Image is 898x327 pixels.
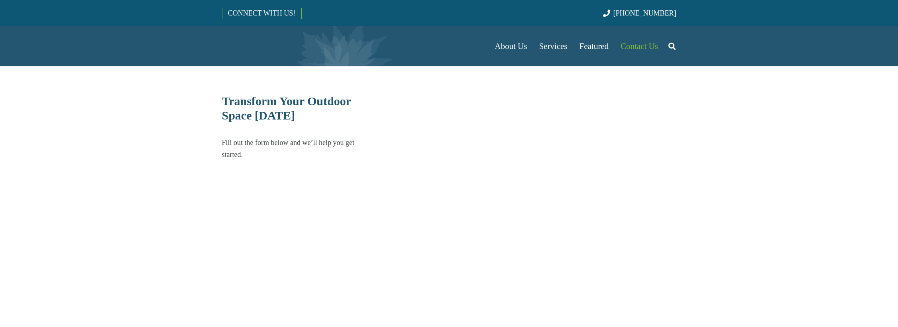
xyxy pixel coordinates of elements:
[222,30,354,62] a: Borst-Logo
[533,26,573,66] a: Services
[664,36,680,56] a: Search
[574,26,615,66] a: Featured
[580,41,609,51] span: Featured
[621,41,658,51] span: Contact Us
[222,94,351,122] span: Transform Your Outdoor Space [DATE]
[222,4,301,23] a: CONNECT WITH US!
[539,41,567,51] span: Services
[222,137,371,161] p: Fill out the form below and we’ll help you get started.
[603,9,676,17] a: [PHONE_NUMBER]
[495,41,527,51] span: About Us
[489,26,533,66] a: About Us
[615,26,664,66] a: Contact Us
[613,9,676,17] span: [PHONE_NUMBER]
